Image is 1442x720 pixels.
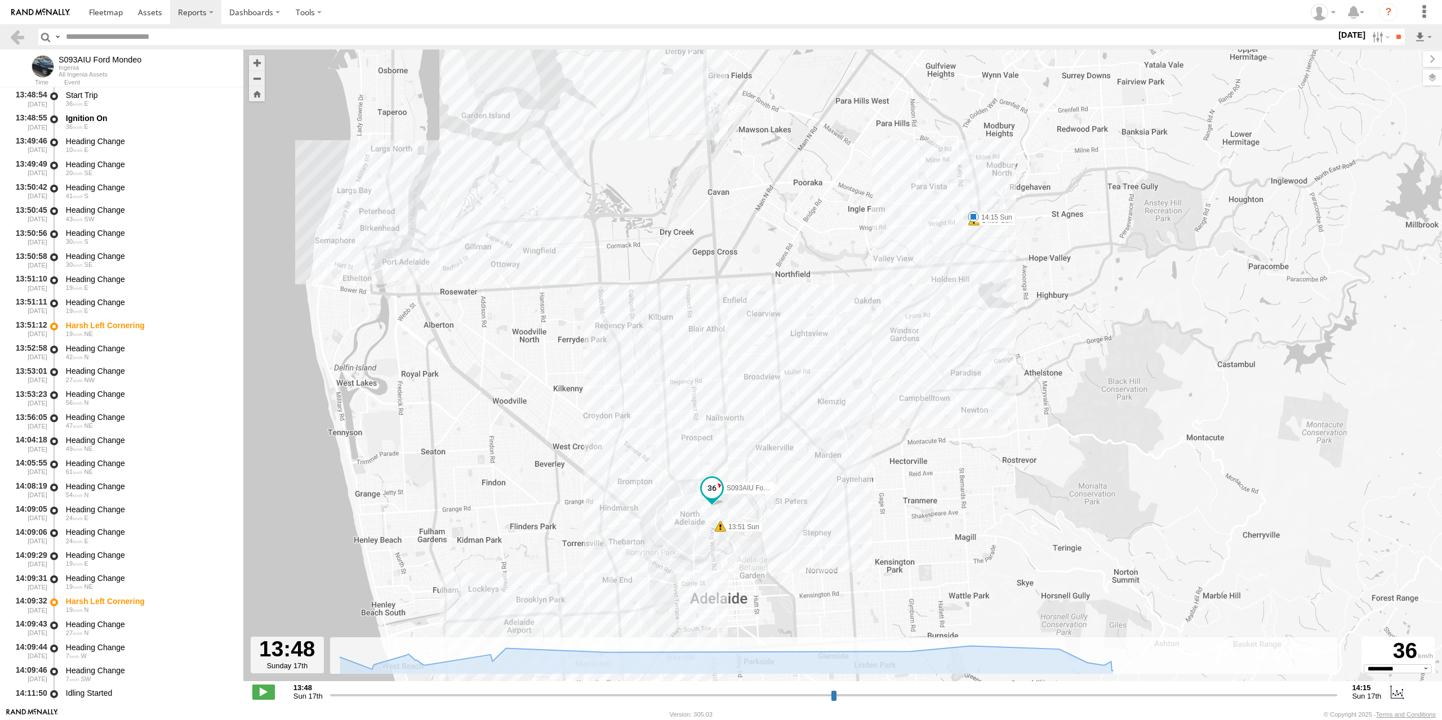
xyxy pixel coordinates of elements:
div: 14:09:43 [DATE] [9,618,48,638]
div: Daniel Halls [1307,4,1339,21]
span: Heading: 108 [84,146,88,153]
span: Heading: 74 [84,100,88,107]
span: 20 [66,169,83,176]
img: rand-logo.svg [11,8,70,16]
label: 13:51 Sun [720,522,763,532]
div: Heading Change [66,619,233,629]
div: 36 [1363,638,1433,664]
div: Heading Change [66,435,233,445]
span: 30 [66,238,83,245]
span: 36 [66,123,83,130]
div: 14:09:05 [DATE] [9,503,48,524]
span: 19 [66,284,83,291]
div: 13:52:58 [DATE] [9,342,48,363]
span: 19 [66,560,83,567]
div: Time [9,80,48,86]
div: Heading Change [66,527,233,537]
div: Heading Change [66,182,233,193]
div: 13:50:58 [DATE] [9,249,48,270]
span: 61 [66,468,83,475]
div: 13:50:42 [DATE] [9,181,48,202]
span: 41 [66,193,83,199]
label: Search Query [53,29,62,45]
div: 14:09:44 [DATE] [9,641,48,661]
button: Zoom Home [249,86,265,101]
div: 14:09:31 [DATE] [9,571,48,592]
span: Heading: 241 [66,699,76,705]
div: 14:11:50 [DATE] [9,687,48,708]
div: 14:05:55 [DATE] [9,457,48,477]
strong: 13:48 [293,683,323,692]
span: Sun 17th Aug 2025 [1352,692,1381,700]
span: 19 [66,606,83,613]
span: Heading: 73 [84,515,88,521]
div: Heading Change [66,228,233,238]
span: 36 [66,100,83,107]
div: Heading Change [66,504,233,515]
div: Heading Change [66,343,233,354]
div: 13:51:12 [DATE] [9,319,48,339]
span: 54 [66,491,83,498]
div: All Ingenia Assets [59,71,141,78]
span: Heading: 73 [84,307,88,314]
a: Visit our Website [6,709,58,720]
div: 14:04:18 [DATE] [9,433,48,454]
span: 24 [66,515,83,521]
span: Heading: 191 [84,193,88,199]
div: 13:53:01 [DATE] [9,365,48,386]
span: Heading: 64 [84,445,93,452]
span: 27 [66,377,83,383]
div: 13:48:55 [DATE] [9,111,48,132]
span: 7 [66,652,79,659]
span: S093AIU Ford Mondeo [727,484,796,491]
div: Heading Change [66,550,233,560]
div: Heading Change [66,366,233,376]
span: 47 [66,422,83,429]
div: 13:48:54 [DATE] [9,88,48,109]
div: Heading Change [66,412,233,422]
span: Heading: 2 [84,399,89,406]
div: Harsh Left Cornering [66,596,233,606]
div: Heading Change [66,481,233,491]
span: Heading: 71 [84,560,88,567]
div: 13:50:45 [DATE] [9,204,48,225]
label: 14:09 Sun [974,216,1016,226]
span: Heading: 338 [84,629,89,636]
span: 56 [66,399,83,406]
div: Heading Change [66,458,233,468]
span: Heading: 14 [84,606,89,613]
div: Heading Change [66,573,233,583]
span: Heading: 192 [84,238,88,245]
div: Heading Change [66,205,233,215]
div: Heading Change [66,136,233,146]
span: 27 [66,629,83,636]
div: © Copyright 2025 - [1324,711,1436,718]
span: Heading: 108 [84,538,88,544]
div: Heading Change [66,274,233,284]
label: Export results as... [1414,29,1433,45]
div: 13:49:46 [DATE] [9,135,48,155]
label: [DATE] [1336,29,1368,41]
label: Search Filter Options [1368,29,1392,45]
span: Heading: 34 [84,468,93,475]
div: 13:51:10 [DATE] [9,272,48,293]
div: 13:50:56 [DATE] [9,226,48,247]
div: 13:49:49 [DATE] [9,158,48,178]
span: Heading: 34 [84,422,93,429]
div: Idling Started [66,688,233,698]
span: Heading: 157 [84,261,93,268]
span: 19 [66,330,83,337]
strong: 14:15 [1352,683,1381,692]
span: 43 [66,216,83,222]
span: Heading: 241 [81,676,91,682]
span: Heading: 1 [84,491,89,498]
div: Heading Change [66,159,233,169]
div: 14:09:46 [DATE] [9,664,48,685]
div: 14:08:19 [DATE] [9,480,48,500]
div: 13:53:23 [DATE] [9,387,48,408]
span: 10 [66,146,83,153]
span: Heading: 332 [84,377,95,383]
button: Zoom out [249,70,265,86]
span: Heading: 38 [84,583,93,590]
div: 14:09:29 [DATE] [9,548,48,569]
